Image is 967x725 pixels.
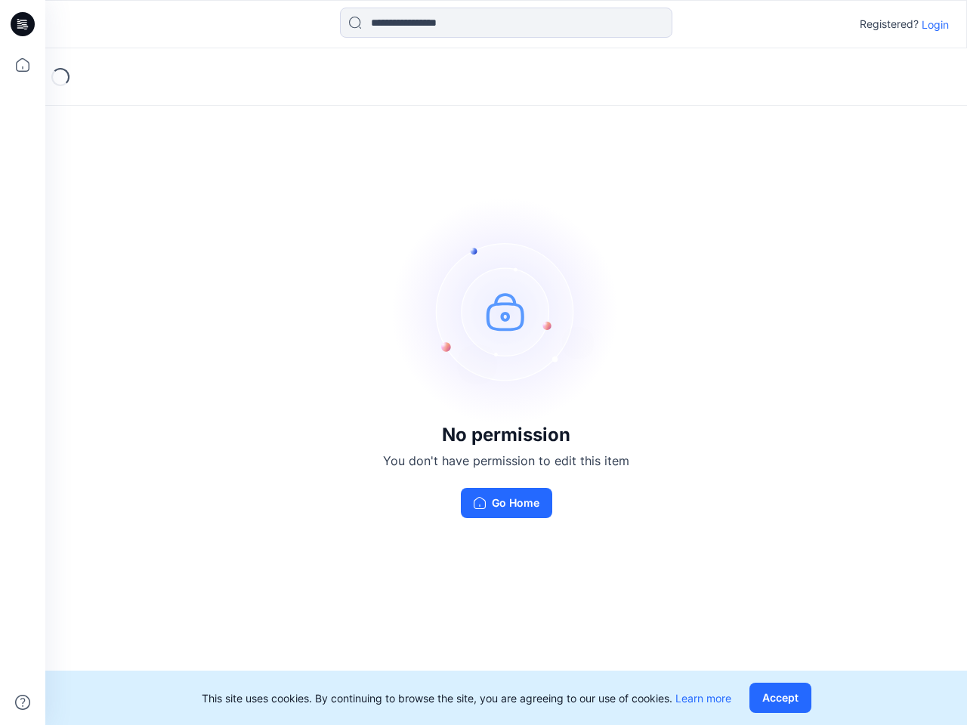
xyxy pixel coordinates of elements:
[393,198,619,424] img: no-perm.svg
[383,424,629,446] h3: No permission
[749,683,811,713] button: Accept
[860,15,919,33] p: Registered?
[922,17,949,32] p: Login
[383,452,629,470] p: You don't have permission to edit this item
[675,692,731,705] a: Learn more
[461,488,552,518] button: Go Home
[202,690,731,706] p: This site uses cookies. By continuing to browse the site, you are agreeing to our use of cookies.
